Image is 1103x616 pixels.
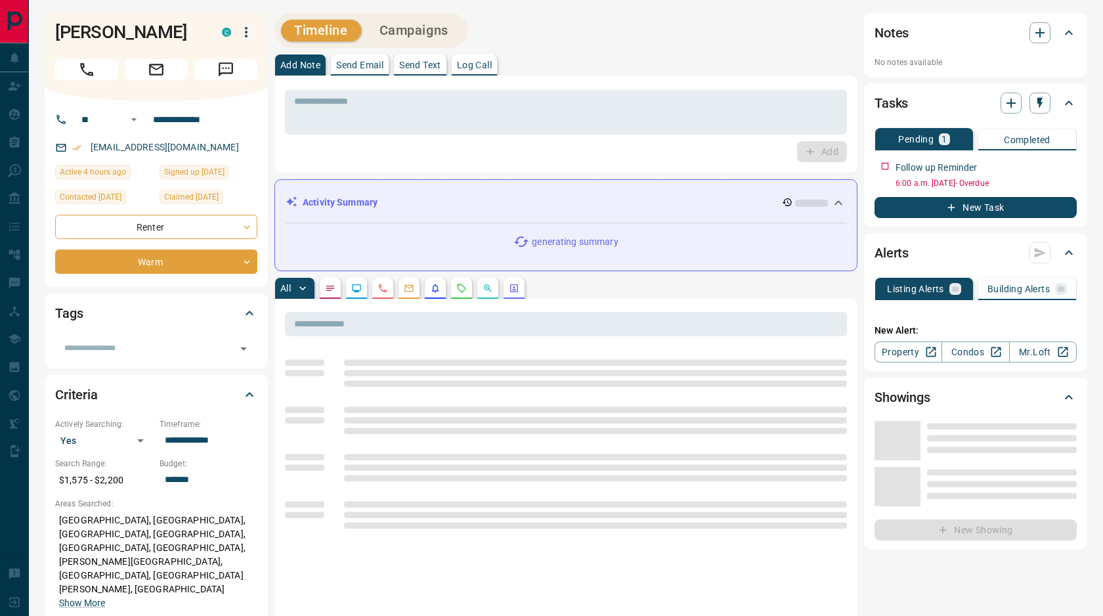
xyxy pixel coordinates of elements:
div: Thu Sep 11 2025 [55,165,153,183]
button: Open [234,340,253,358]
svg: Opportunities [483,283,493,294]
p: Pending [898,135,934,144]
span: Claimed [DATE] [164,190,219,204]
div: Criteria [55,379,257,410]
div: Renter [55,215,257,239]
svg: Email Verified [72,143,81,152]
svg: Calls [378,283,388,294]
p: Follow up Reminder [896,161,977,175]
button: Show More [59,596,105,610]
p: All [280,284,291,293]
p: Log Call [457,60,492,70]
p: Completed [1004,135,1050,144]
p: Budget: [160,458,257,470]
svg: Notes [325,283,335,294]
span: Message [194,59,257,80]
h1: [PERSON_NAME] [55,22,202,43]
p: Building Alerts [987,284,1050,294]
h2: Showings [875,387,930,408]
span: Contacted [DATE] [60,190,121,204]
svg: Listing Alerts [430,283,441,294]
div: Fri Sep 05 2025 [160,190,257,208]
button: Campaigns [366,20,462,41]
p: Areas Searched: [55,498,257,510]
h2: Criteria [55,384,98,405]
p: Send Text [399,60,441,70]
div: Fri Sep 05 2025 [160,165,257,183]
h2: Notes [875,22,909,43]
p: Activity Summary [303,196,378,209]
a: Condos [941,341,1009,363]
h2: Tags [55,303,83,324]
button: Open [126,112,142,127]
svg: Agent Actions [509,283,519,294]
p: Actively Searching: [55,418,153,430]
div: Showings [875,382,1077,413]
p: Listing Alerts [887,284,944,294]
p: 6:00 a.m. [DATE] - Overdue [896,177,1077,189]
p: Send Email [336,60,383,70]
svg: Requests [456,283,467,294]
span: Signed up [DATE] [164,165,225,179]
div: Activity Summary [286,190,846,215]
p: Add Note [280,60,320,70]
svg: Lead Browsing Activity [351,283,362,294]
p: [GEOGRAPHIC_DATA], [GEOGRAPHIC_DATA], [GEOGRAPHIC_DATA], [GEOGRAPHIC_DATA], [GEOGRAPHIC_DATA], [G... [55,510,257,614]
div: Warm [55,250,257,274]
a: [EMAIL_ADDRESS][DOMAIN_NAME] [91,142,239,152]
p: generating summary [532,235,618,249]
span: Email [125,59,188,80]
a: Property [875,341,942,363]
p: $1,575 - $2,200 [55,470,153,491]
div: Fri Sep 05 2025 [55,190,153,208]
p: New Alert: [875,324,1077,338]
h2: Alerts [875,242,909,263]
svg: Emails [404,283,414,294]
p: Timeframe: [160,418,257,430]
div: Yes [55,430,153,451]
span: Call [55,59,118,80]
p: 1 [941,135,947,144]
div: Tasks [875,87,1077,119]
button: New Task [875,197,1077,218]
div: Alerts [875,237,1077,269]
div: condos.ca [222,28,231,37]
button: Timeline [281,20,361,41]
a: Mr.Loft [1009,341,1077,363]
p: Search Range: [55,458,153,470]
p: No notes available [875,56,1077,68]
span: Active 4 hours ago [60,165,126,179]
h2: Tasks [875,93,908,114]
div: Notes [875,17,1077,49]
div: Tags [55,297,257,329]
